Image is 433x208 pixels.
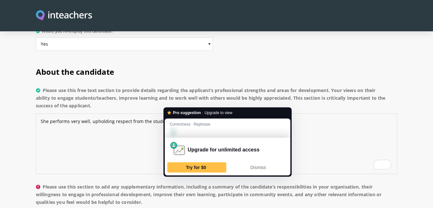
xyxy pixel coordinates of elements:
a: Visit this site's homepage [36,10,92,21]
img: Inteachers [36,10,92,21]
label: Would you re-employ this candidate? [36,29,213,37]
span: About the candidate [36,66,114,77]
textarea: To enrich screen reader interactions, please activate Accessibility in Grammarly extension settings [36,113,397,174]
label: Please use this free text section to provide details regarding the applicant’s professional stren... [36,87,397,113]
